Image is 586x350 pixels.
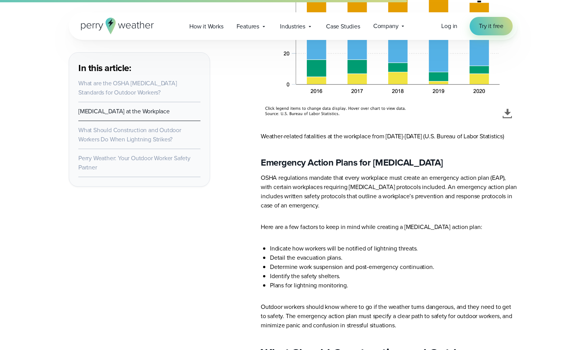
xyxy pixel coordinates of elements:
[270,262,517,272] li: Determine work suspension and post-emergency continuation.
[78,154,190,172] a: Perry Weather: Your Outdoor Worker Safety Partner
[78,126,181,144] a: What Should Construction and Outdoor Workers Do When Lightning Strikes?
[326,22,360,31] span: Case Studies
[470,17,513,35] a: Try it free
[261,132,517,141] p: Weather-related fatalities at the workplace from [DATE]-[DATE] (U.S. Bureau of Labor Statistics)
[270,253,517,262] li: Detail the evacuation plans.
[441,22,457,31] a: Log in
[270,272,517,281] li: Identify the safety shelters.
[261,302,517,330] p: Outdoor workers should know where to go if the weather turns dangerous, and they need to get to s...
[261,173,517,210] p: OSHA regulations mandate that every workplace must create an emergency action plan (EAP), with ce...
[373,22,399,31] span: Company
[441,22,457,30] span: Log in
[280,22,305,31] span: Industries
[261,156,443,169] strong: Emergency Action Plans for [MEDICAL_DATA]
[270,281,517,290] li: Plans for lightning monitoring.
[261,222,517,232] p: Here are a few factors to keep in mind while creating a [MEDICAL_DATA] action plan:
[78,62,200,74] h3: In this article:
[237,22,259,31] span: Features
[189,22,223,31] span: How it Works
[319,18,367,34] a: Case Studies
[270,244,517,253] li: Indicate how workers will be notified of lightning threats.
[78,107,170,116] a: [MEDICAL_DATA] at the Workplace
[479,22,503,31] span: Try it free
[78,79,177,97] a: What are the OSHA [MEDICAL_DATA] Standards for Outdoor Workers?
[183,18,230,34] a: How it Works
